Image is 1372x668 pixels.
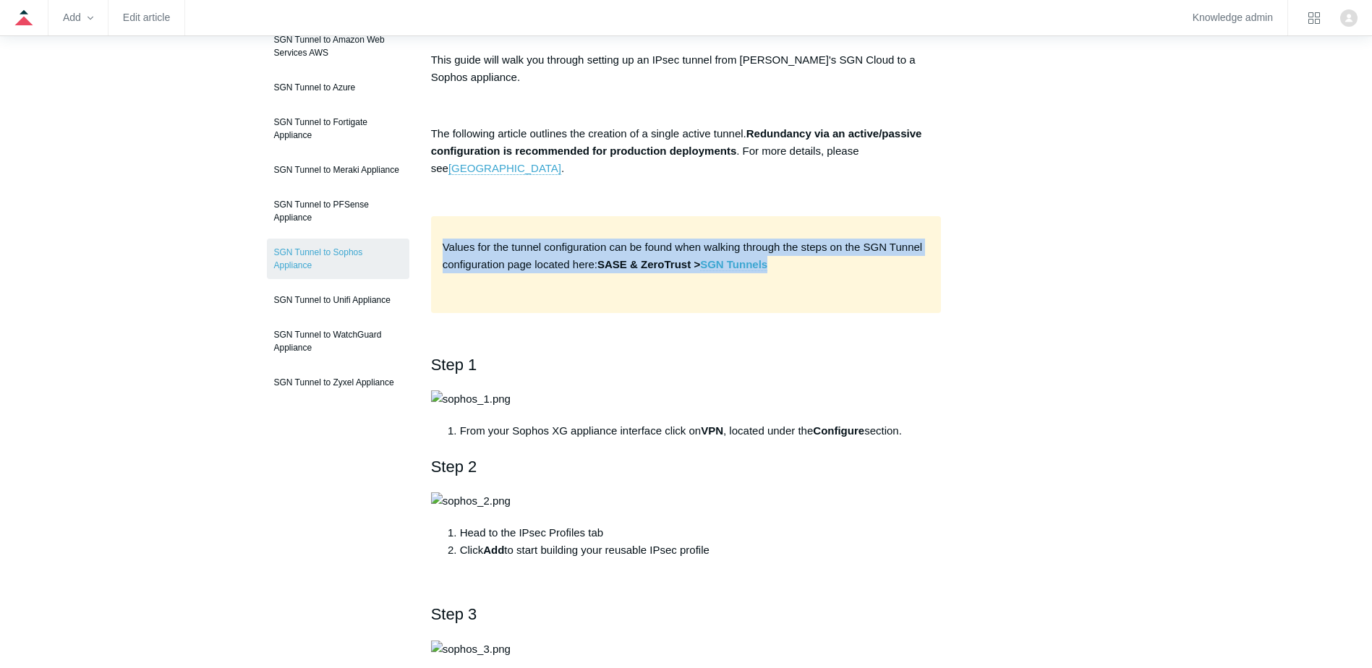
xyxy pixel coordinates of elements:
a: Knowledge admin [1193,14,1273,22]
strong: VPN [701,424,723,437]
h2: Step 2 [431,454,942,479]
a: SGN Tunnel to Azure [267,74,409,101]
a: Edit article [123,14,170,22]
img: sophos_1.png [431,390,511,408]
h2: Step 3 [431,601,942,627]
a: SGN Tunnel to Sophos Appliance [267,239,409,279]
p: The following article outlines the creation of a single active tunnel. . For more details, please... [431,125,942,177]
strong: Add [483,544,504,556]
a: [GEOGRAPHIC_DATA] [448,162,561,175]
img: user avatar [1340,9,1358,27]
strong: SASE & ZeroTrust > [597,258,767,271]
p: Values for the tunnel configuration can be found when walking through the steps on the SGN Tunnel... [443,239,930,291]
li: Head to the IPsec Profiles tab [460,524,942,541]
a: SGN Tunnel to Amazon Web Services AWS [267,26,409,67]
a: SGN Tunnel to PFSense Appliance [267,191,409,231]
strong: Redundancy via an active/passive configuration is recommended for production deployments [431,127,922,157]
a: SGN Tunnel to Unifi Appliance [267,286,409,314]
zd-hc-trigger: Click your profile icon to open the profile menu [1340,9,1358,27]
a: SGN Tunnel to WatchGuard Appliance [267,321,409,361]
a: SGN Tunnel to Zyxel Appliance [267,369,409,396]
zd-hc-trigger: Add [63,14,93,22]
a: SGN Tunnel to Fortigate Appliance [267,108,409,149]
p: This guide will walk you through setting up an IPsec tunnel from [PERSON_NAME]'s SGN Cloud to a S... [431,51,942,86]
strong: Configure [813,424,864,437]
a: SGN Tunnels [700,258,767,271]
li: From your Sophos XG appliance interface click on , located under the section. [460,422,942,440]
img: sophos_2.png [431,492,511,510]
h2: Step 1 [431,352,942,377]
img: sophos_3.png [431,641,511,658]
a: SGN Tunnel to Meraki Appliance [267,156,409,184]
li: Click to start building your reusable IPsec profile [460,541,942,559]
